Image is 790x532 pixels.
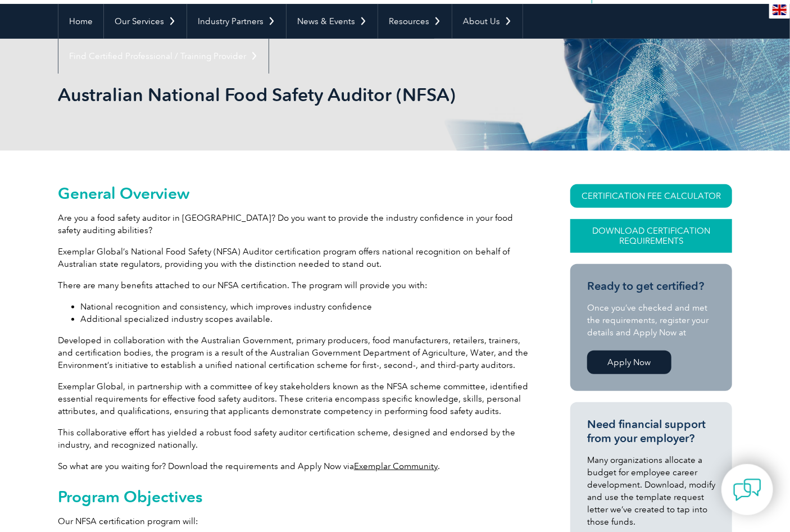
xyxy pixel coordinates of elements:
p: This collaborative effort has yielded a robust food safety auditor certification scheme, designed... [58,426,530,451]
a: Industry Partners [187,4,286,39]
li: National recognition and consistency, which improves industry confidence [80,301,530,313]
a: Find Certified Professional / Training Provider [58,39,269,74]
h3: Need financial support from your employer? [587,417,715,445]
p: Developed in collaboration with the Australian Government, primary producers, food manufacturers,... [58,334,530,371]
a: Apply Now [587,351,671,374]
img: contact-chat.png [733,476,761,504]
a: News & Events [287,4,378,39]
p: Once you’ve checked and met the requirements, register your details and Apply Now at [587,302,715,339]
a: Download Certification Requirements [570,219,732,253]
p: Exemplar Global, in partnership with a committee of key stakeholders known as the NFSA scheme com... [58,380,530,417]
p: Exemplar Global’s National Food Safety (NFSA) Auditor certification program offers national recog... [58,245,530,270]
a: Our Services [104,4,187,39]
h2: General Overview [58,184,530,202]
img: en [773,4,787,15]
p: Many organizations allocate a budget for employee career development. Download, modify and use th... [587,454,715,528]
p: Are you a food safety auditor in [GEOGRAPHIC_DATA]? Do you want to provide the industry confidenc... [58,212,530,237]
h3: Ready to get certified? [587,279,715,293]
h2: Program Objectives [58,488,530,506]
a: CERTIFICATION FEE CALCULATOR [570,184,732,208]
a: Exemplar Community [354,461,438,471]
p: So what are you waiting for? Download the requirements and Apply Now via . [58,460,530,472]
p: Our NFSA certification program will: [58,515,530,528]
p: There are many benefits attached to our NFSA certification. The program will provide you with: [58,279,530,292]
h1: Australian National Food Safety Auditor (NFSA) [58,84,489,106]
a: Home [58,4,103,39]
li: Additional specialized industry scopes available. [80,313,530,325]
a: About Us [452,4,523,39]
a: Resources [378,4,452,39]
